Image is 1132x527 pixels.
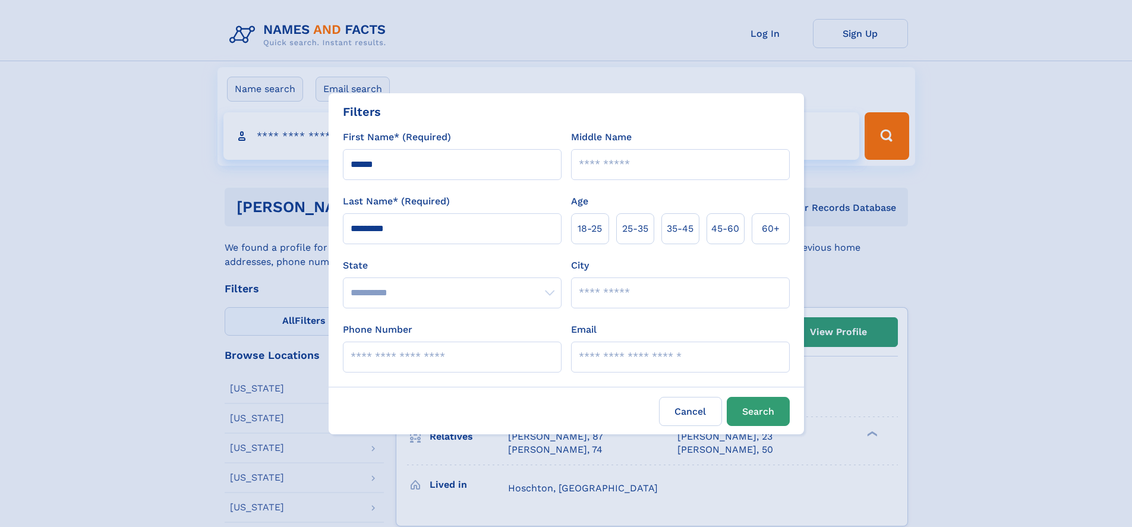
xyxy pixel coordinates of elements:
[571,258,589,273] label: City
[622,222,648,236] span: 25‑35
[578,222,602,236] span: 18‑25
[343,103,381,121] div: Filters
[343,130,451,144] label: First Name* (Required)
[343,323,412,337] label: Phone Number
[571,130,632,144] label: Middle Name
[727,397,790,426] button: Search
[343,258,562,273] label: State
[667,222,693,236] span: 35‑45
[571,323,597,337] label: Email
[711,222,739,236] span: 45‑60
[343,194,450,209] label: Last Name* (Required)
[571,194,588,209] label: Age
[659,397,722,426] label: Cancel
[762,222,780,236] span: 60+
